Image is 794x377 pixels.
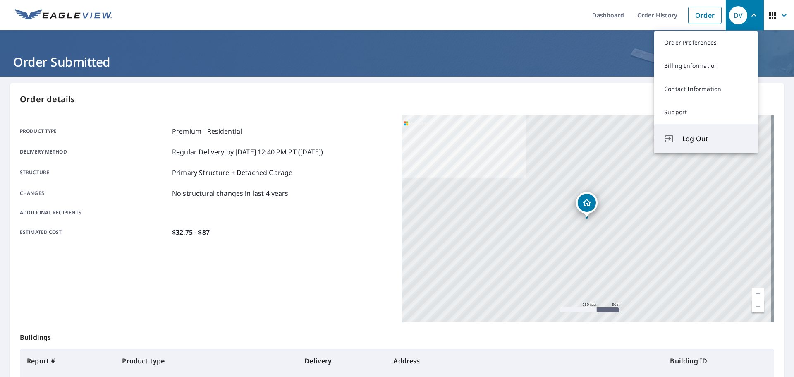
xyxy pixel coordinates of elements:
a: Contact Information [654,77,758,101]
p: Estimated cost [20,227,169,237]
p: Product type [20,126,169,136]
p: Order details [20,93,774,106]
p: Additional recipients [20,209,169,216]
p: Structure [20,168,169,178]
p: Regular Delivery by [DATE] 12:40 PM PT ([DATE]) [172,147,323,157]
a: Support [654,101,758,124]
p: Delivery method [20,147,169,157]
a: Current Level 17, Zoom Out [752,300,764,312]
h1: Order Submitted [10,53,784,70]
button: Log Out [654,124,758,153]
a: Billing Information [654,54,758,77]
a: Order Preferences [654,31,758,54]
div: DV [729,6,747,24]
th: Report # [20,349,115,372]
p: Buildings [20,322,774,349]
div: Dropped pin, building 1, Residential property, 3018 Tuxedo Dr Warren, MI 48092 [576,192,598,218]
img: EV Logo [15,9,112,22]
p: Primary Structure + Detached Garage [172,168,292,178]
p: Changes [20,188,169,198]
p: Premium - Residential [172,126,242,136]
th: Delivery [298,349,387,372]
a: Current Level 17, Zoom In [752,288,764,300]
span: Log Out [682,134,748,144]
a: Order [688,7,722,24]
th: Building ID [663,349,774,372]
p: $32.75 - $87 [172,227,210,237]
th: Product type [115,349,298,372]
th: Address [387,349,663,372]
p: No structural changes in last 4 years [172,188,289,198]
